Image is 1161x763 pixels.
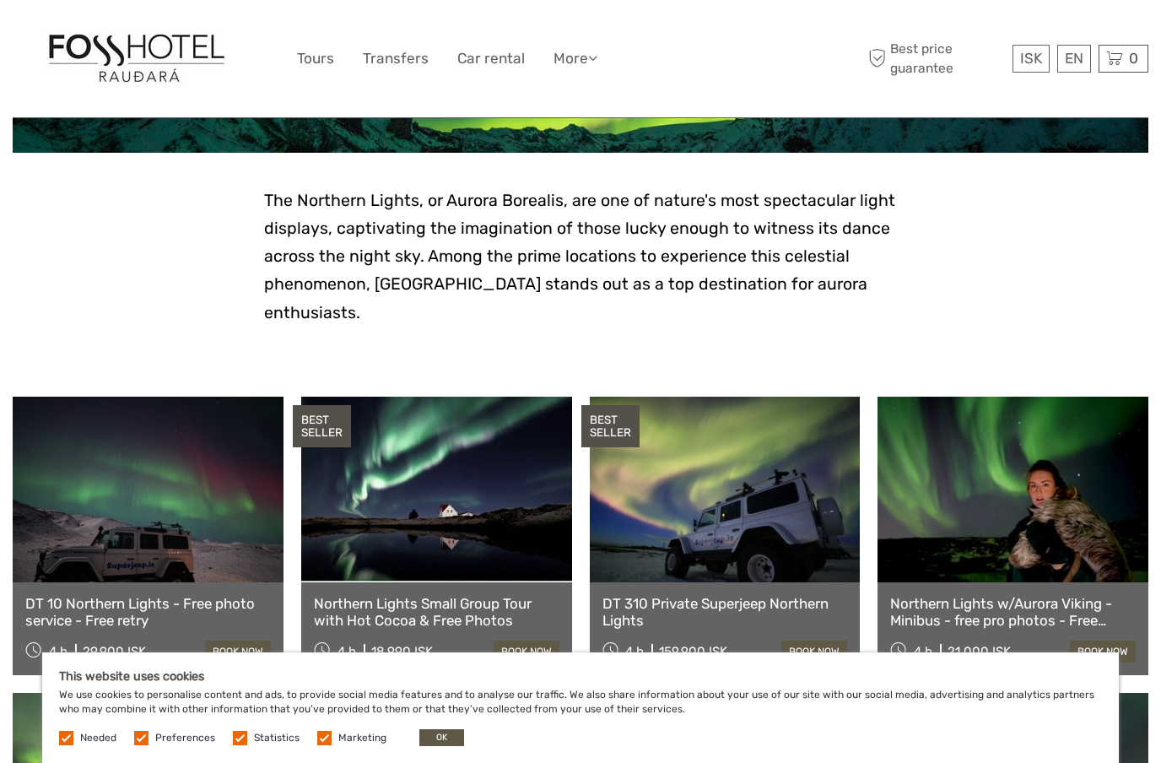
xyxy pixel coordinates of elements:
a: book now [205,641,271,663]
a: book now [781,641,847,663]
a: book now [494,641,559,663]
span: 4 h [625,644,644,659]
label: Preferences [155,731,215,745]
span: 4 h [914,644,932,659]
span: 4 h [49,644,67,659]
div: 159.900 ISK [659,644,727,659]
a: Transfers [363,46,429,71]
div: BEST SELLER [581,405,640,447]
label: Needed [80,731,116,745]
button: Open LiveChat chat widget [194,26,214,46]
h5: This website uses cookies [59,669,1102,684]
span: The Northern Lights, or Aurora Borealis, are one of nature's most spectacular light displays, cap... [264,191,895,322]
a: Car rental [457,46,525,71]
div: EN [1057,45,1091,73]
div: BEST SELLER [293,405,351,447]
span: Best price guarantee [865,40,1009,77]
label: Marketing [338,731,386,745]
img: 1559-95cbafc2-de5e-4f3b-9b0d-0fc3a3bc0dff_logo_big.jpg [44,30,229,88]
a: Northern Lights w/Aurora Viking -Minibus - free pro photos - Free Retry [890,595,1136,630]
span: 0 [1126,50,1141,67]
span: 4 h [337,644,356,659]
p: We're away right now. Please check back later! [24,30,191,43]
div: 18.990 ISK [371,644,433,659]
a: Northern Lights Small Group Tour with Hot Cocoa & Free Photos [314,595,559,630]
div: 29.900 ISK [83,644,146,659]
a: Tours [297,46,334,71]
label: Statistics [254,731,300,745]
button: OK [419,729,464,746]
span: ISK [1020,50,1042,67]
a: DT 310 Private Superjeep Northern Lights [602,595,848,630]
a: More [553,46,597,71]
a: DT 10 Northern Lights - Free photo service - Free retry [25,595,271,630]
div: 21.000 ISK [948,644,1011,659]
a: book now [1070,641,1136,663]
div: We use cookies to personalise content and ads, to provide social media features and to analyse ou... [42,652,1119,763]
